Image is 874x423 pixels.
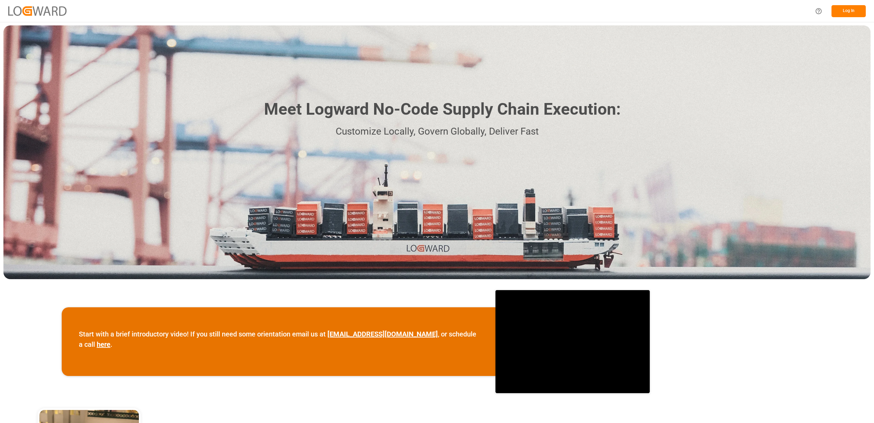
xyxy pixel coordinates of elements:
img: Logward_new_orange.png [8,6,67,15]
button: Help Center [811,3,826,19]
p: Start with a brief introductory video! If you still need some orientation email us at , or schedu... [79,329,478,350]
h1: Meet Logward No-Code Supply Chain Execution: [264,97,621,122]
button: Log In [831,5,866,17]
a: [EMAIL_ADDRESS][DOMAIN_NAME] [327,330,438,338]
a: here [97,340,110,348]
p: Customize Locally, Govern Globally, Deliver Fast [254,124,621,139]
